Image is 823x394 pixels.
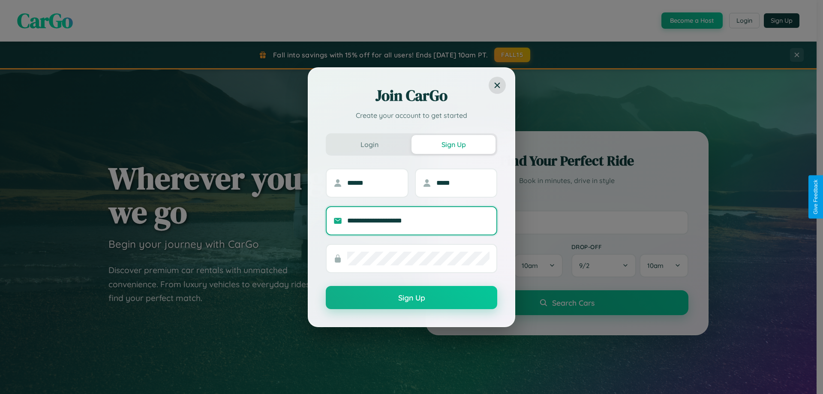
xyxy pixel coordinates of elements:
p: Create your account to get started [326,110,497,120]
button: Login [327,135,411,154]
button: Sign Up [411,135,496,154]
h2: Join CarGo [326,85,497,106]
button: Sign Up [326,286,497,309]
div: Give Feedback [813,180,819,214]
